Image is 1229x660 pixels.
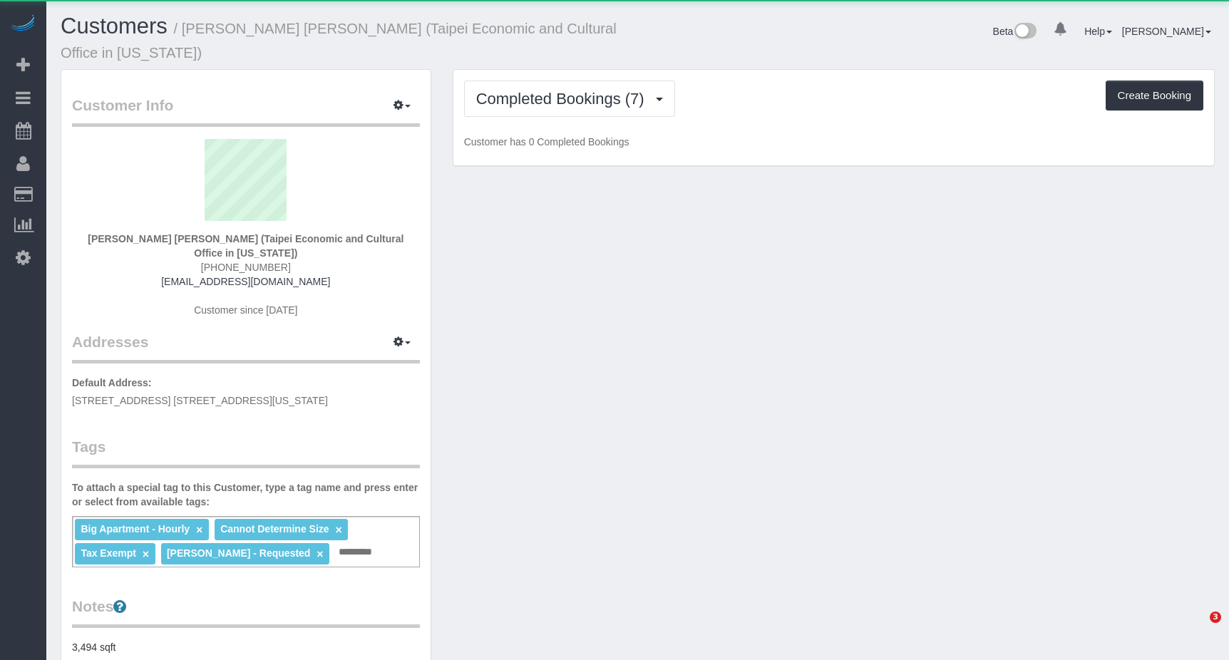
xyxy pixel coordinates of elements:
[336,524,342,536] a: ×
[1013,23,1037,41] img: New interface
[72,95,420,127] legend: Customer Info
[72,395,328,406] span: [STREET_ADDRESS] [STREET_ADDRESS][US_STATE]
[464,135,1203,149] p: Customer has 0 Completed Bookings
[161,276,330,287] a: [EMAIL_ADDRESS][DOMAIN_NAME]
[464,81,675,117] button: Completed Bookings (7)
[61,14,168,38] a: Customers
[1122,26,1211,37] a: [PERSON_NAME]
[81,547,136,559] span: Tax Exempt
[72,596,420,628] legend: Notes
[143,548,149,560] a: ×
[9,14,37,34] img: Automaid Logo
[72,436,420,468] legend: Tags
[194,304,297,316] span: Customer since [DATE]
[476,90,652,108] span: Completed Bookings (7)
[81,523,190,535] span: Big Apartment - Hourly
[201,262,291,273] span: [PHONE_NUMBER]
[317,548,323,560] a: ×
[72,376,152,390] label: Default Address:
[220,523,329,535] span: Cannot Determine Size
[196,524,202,536] a: ×
[1106,81,1203,110] button: Create Booking
[88,233,403,259] strong: [PERSON_NAME] [PERSON_NAME] (Taipei Economic and Cultural Office in [US_STATE])
[72,480,420,509] label: To attach a special tag to this Customer, type a tag name and press enter or select from availabl...
[1210,612,1221,623] span: 3
[993,26,1037,37] a: Beta
[167,547,310,559] span: [PERSON_NAME] - Requested
[1084,26,1112,37] a: Help
[61,21,617,61] small: / [PERSON_NAME] [PERSON_NAME] (Taipei Economic and Cultural Office in [US_STATE])
[1181,612,1215,646] iframe: Intercom live chat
